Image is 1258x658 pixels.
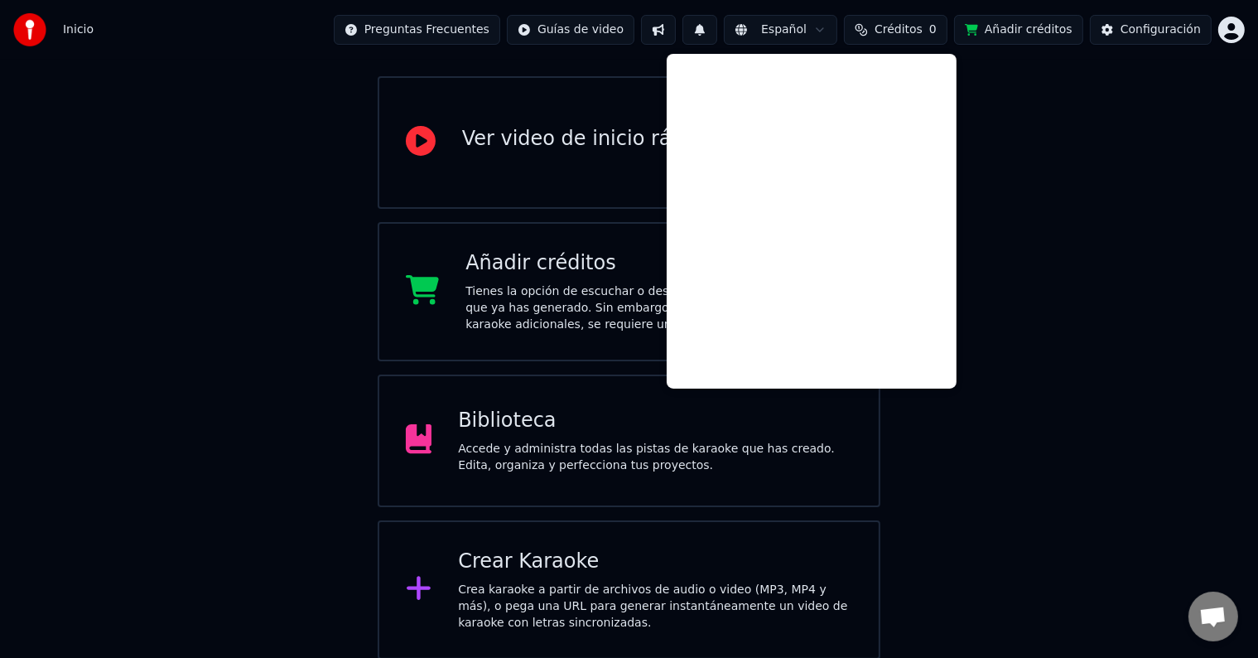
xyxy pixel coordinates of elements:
[954,15,1083,45] button: Añadir créditos
[13,13,46,46] img: youka
[1090,15,1212,45] button: Configuración
[465,250,852,277] div: Añadir créditos
[875,22,923,38] span: Créditos
[462,126,715,152] div: Ver video de inicio rápido
[458,408,852,434] div: Biblioteca
[458,441,852,474] div: Accede y administra todas las pistas de karaoke que has creado. Edita, organiza y perfecciona tus...
[1121,22,1201,38] div: Configuración
[458,582,852,631] div: Crea karaoke a partir de archivos de audio o video (MP3, MP4 y más), o pega una URL para generar ...
[1188,592,1238,641] a: Chat abierto
[929,22,937,38] span: 0
[844,15,947,45] button: Créditos0
[465,283,852,333] div: Tienes la opción de escuchar o descargar las pistas de karaoke que ya has generado. Sin embargo, ...
[334,15,500,45] button: Preguntas Frecuentes
[458,549,852,575] div: Crear Karaoke
[63,22,94,38] nav: breadcrumb
[507,15,634,45] button: Guías de video
[63,22,94,38] span: Inicio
